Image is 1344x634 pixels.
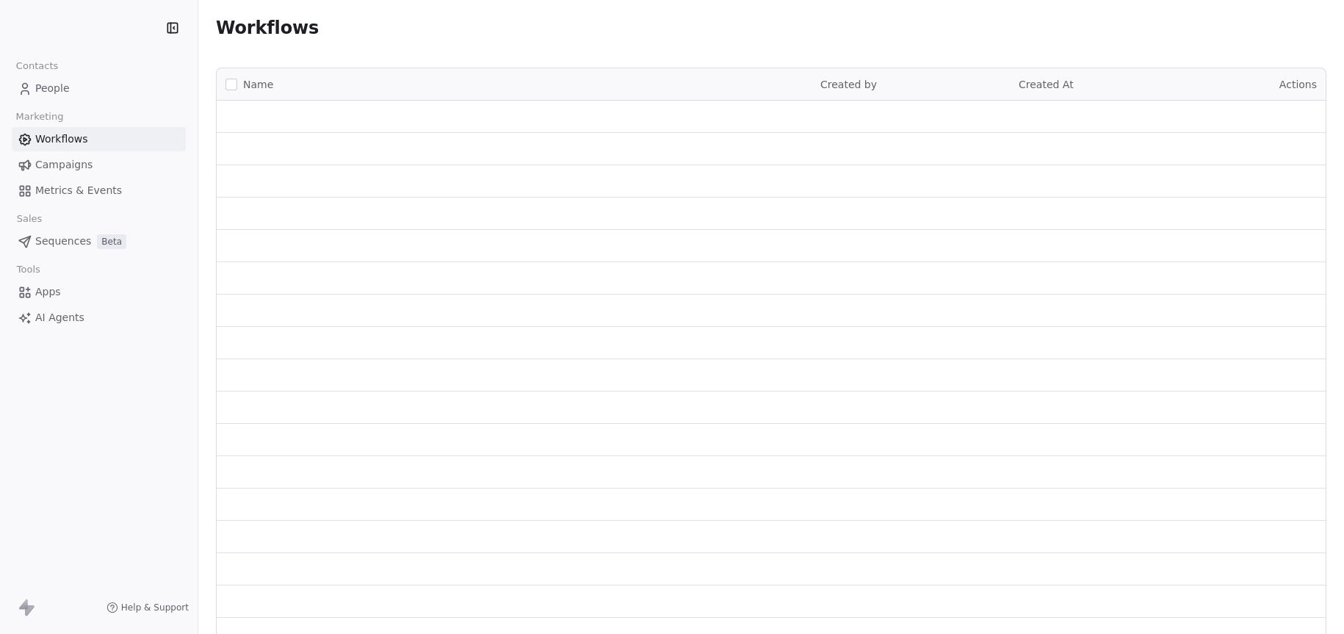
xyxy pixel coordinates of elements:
span: Beta [97,234,126,249]
span: Metrics & Events [35,183,122,198]
span: Marketing [10,106,70,128]
span: Campaigns [35,157,93,173]
span: Workflows [216,18,319,38]
span: Created At [1019,79,1074,90]
span: Workflows [35,132,88,147]
a: Metrics & Events [12,179,186,203]
span: Sales [10,208,48,230]
a: SequencesBeta [12,229,186,253]
span: Name [243,77,273,93]
span: Created by [820,79,877,90]
a: Workflows [12,127,186,151]
span: AI Agents [35,310,84,325]
a: Apps [12,280,186,304]
span: Tools [10,259,46,281]
span: Help & Support [121,602,189,613]
a: AI Agents [12,306,186,330]
span: Apps [35,284,61,300]
a: Help & Support [106,602,189,613]
span: Contacts [10,55,65,77]
a: People [12,76,186,101]
a: Campaigns [12,153,186,177]
span: Actions [1279,79,1317,90]
span: People [35,81,70,96]
span: Sequences [35,234,91,249]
